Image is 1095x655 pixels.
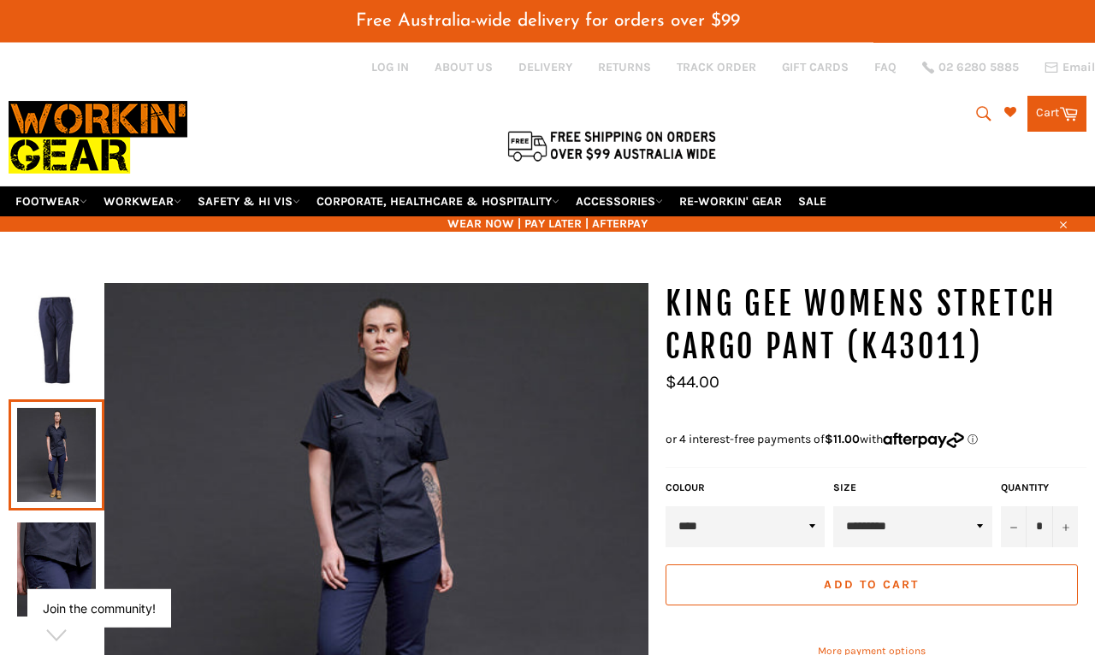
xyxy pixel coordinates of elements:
a: 02 6280 5885 [922,62,1019,74]
span: $44.00 [666,372,719,392]
a: FAQ [874,59,897,75]
a: Log in [371,60,409,74]
img: KING GEE Womens Stretch Cargo Pant (K43011) [17,293,96,387]
a: Cart [1027,96,1086,132]
a: RETURNS [598,59,651,75]
a: SAFETY & HI VIS [191,186,307,216]
img: Flat $9.95 shipping Australia wide [505,127,719,163]
span: WEAR NOW | PAY LATER | AFTERPAY [9,215,1086,232]
button: Add to Cart [666,564,1078,605]
a: RE-WORKIN' GEAR [672,186,789,216]
img: KING GEE Womens Stretch Cargo Pant (K43011) [17,522,96,617]
label: Quantity [1001,481,1078,495]
a: CORPORATE, HEALTHCARE & HOSPITALITY [310,186,566,216]
label: COLOUR [666,481,825,495]
a: ABOUT US [435,59,493,75]
span: Add to Cart [824,577,919,592]
img: Workin Gear leaders in Workwear, Safety Boots, PPE, Uniforms. Australia's No.1 in Workwear [9,89,187,186]
h1: KING GEE Womens Stretch Cargo Pant (K43011) [666,283,1086,368]
a: DELIVERY [518,59,572,75]
span: Email [1062,62,1095,74]
span: Free Australia-wide delivery for orders over $99 [356,12,740,30]
a: TRACK ORDER [677,59,756,75]
a: SALE [791,186,833,216]
a: FOOTWEAR [9,186,94,216]
a: WORKWEAR [97,186,188,216]
a: Email [1045,61,1095,74]
button: Join the community! [43,601,156,616]
button: Increase item quantity by one [1052,506,1078,547]
label: Size [833,481,992,495]
a: ACCESSORIES [569,186,670,216]
button: Reduce item quantity by one [1001,506,1027,547]
a: GIFT CARDS [782,59,849,75]
span: 02 6280 5885 [938,62,1019,74]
